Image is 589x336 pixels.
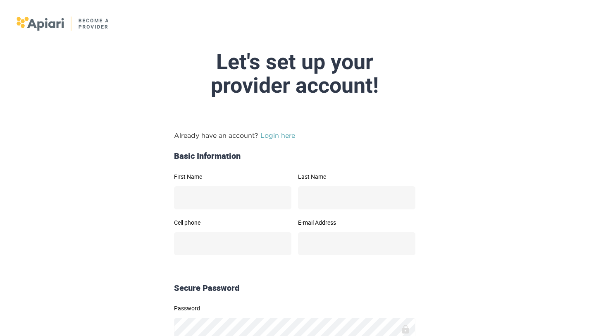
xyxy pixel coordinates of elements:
div: Let's set up your provider account! [100,50,490,97]
label: Last Name [298,174,415,180]
img: logo [17,17,110,31]
label: First Name [174,174,291,180]
label: Password [174,305,415,311]
div: Secure Password [171,282,419,294]
a: Login here [260,132,295,139]
label: Cell phone [174,220,291,226]
label: E-mail Address [298,220,415,226]
div: Basic Information [171,150,419,162]
p: Already have an account? [174,130,415,140]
